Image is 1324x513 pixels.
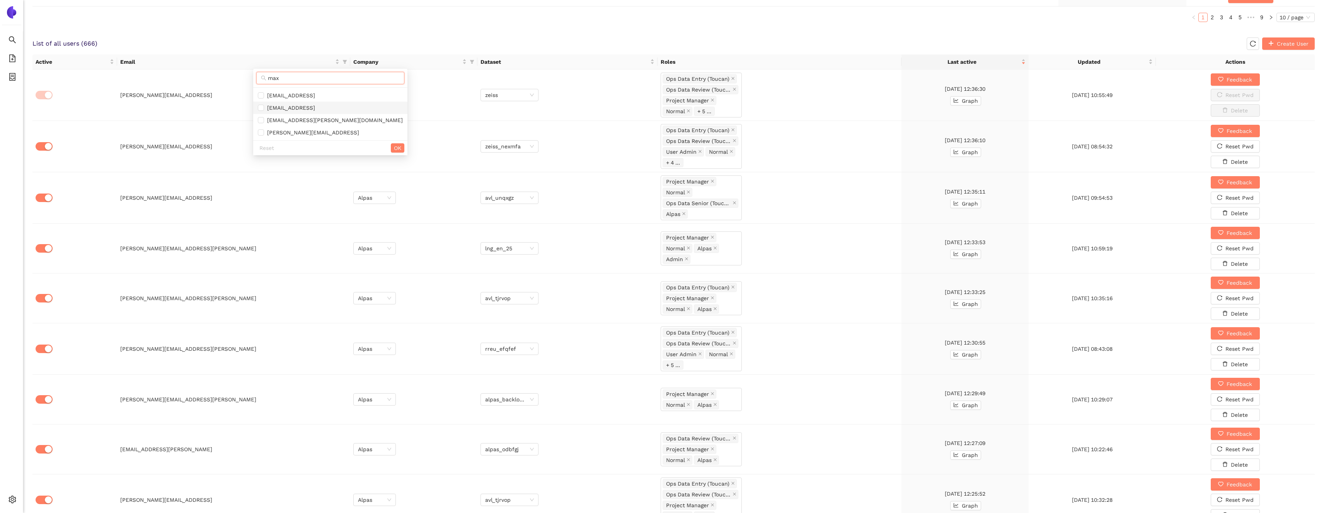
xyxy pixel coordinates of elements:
span: Normal [663,188,692,197]
td: [DATE] 10:55:49 [1029,70,1156,121]
span: Alpas [694,400,719,409]
span: Normal [666,188,685,197]
span: Ops Data Entry (Toucan) [663,283,737,292]
a: 9 [1258,13,1266,22]
span: plus [1268,41,1274,47]
span: Alpas [694,304,719,314]
span: Ops Data Entry (Toucan) [666,126,729,134]
button: deleteDelete [1211,459,1260,471]
button: line-chartGraph [950,96,981,105]
span: [EMAIL_ADDRESS][PERSON_NAME][DOMAIN_NAME] [264,117,403,123]
span: Ops Data Review (Toucan) [663,434,738,443]
span: close [733,201,736,206]
button: heartFeedback [1211,428,1260,440]
span: delete [1222,311,1228,317]
span: right [1269,15,1273,20]
span: Ops Data Review (Toucan) [666,137,731,145]
span: [EMAIL_ADDRESS] [264,92,315,99]
span: Normal [663,400,692,409]
img: Logo [5,6,18,19]
span: Alpas [694,244,719,253]
span: Ops Data Entry (Toucan) [666,328,729,337]
span: [EMAIL_ADDRESS] [264,105,315,111]
span: Alpas [694,455,719,465]
button: deleteDelete [1211,258,1260,270]
th: this column's title is Dataset,this column is sortable [477,54,658,70]
button: heartFeedback [1211,125,1260,137]
span: heart [1218,280,1223,286]
span: Feedback [1227,380,1252,388]
button: Reset [256,143,277,153]
span: heart [1218,431,1223,437]
div: Page Size [1276,13,1315,22]
span: close [733,139,736,143]
button: line-chartGraph [950,299,981,309]
div: [DATE] 12:29:49 [905,389,1026,397]
span: Delete [1231,309,1248,318]
span: Normal [663,244,692,253]
a: 3 [1217,13,1226,22]
span: line-chart [953,503,959,509]
button: plusCreate User [1262,37,1315,50]
span: heart [1218,76,1223,83]
span: close [685,257,688,262]
span: + 4 ... [666,158,680,167]
td: [DATE] 10:22:46 [1029,425,1156,474]
span: Alpas [697,244,712,253]
span: Alpas [697,456,712,464]
span: Ops Data Review (Toucan) [666,434,731,443]
span: Alpas [358,494,391,506]
span: + 5 ... [663,360,683,370]
span: heart [1218,481,1223,488]
span: Company [353,58,461,66]
span: close [729,149,733,154]
button: reloadReset Pwd [1211,494,1260,506]
button: left [1189,13,1198,22]
span: Updated [1032,58,1147,66]
td: [PERSON_NAME][EMAIL_ADDRESS][PERSON_NAME] [117,273,350,323]
span: Ops Data Entry (Toucan) [666,283,729,292]
span: close [687,403,690,407]
span: Reset Pwd [1225,244,1254,253]
span: Feedback [1227,178,1252,187]
span: Feedback [1227,480,1252,489]
button: reloadReset Pwd [1211,140,1260,153]
span: delete [1222,261,1228,267]
button: heartFeedback [1211,327,1260,340]
span: alpas_odbfgj [485,443,534,455]
span: heart [1218,381,1223,387]
th: this column's title is Company,this column is sortable [350,54,477,70]
span: Ops Data Entry (Toucan) [663,479,737,488]
span: delete [1222,462,1228,468]
span: Project Manager [666,501,709,510]
span: Ops Data Review (Toucan) [663,136,738,146]
span: Normal [663,304,692,314]
span: search [261,75,266,81]
span: Active [36,58,108,66]
span: reload [1217,346,1222,352]
span: Alpas [358,343,391,355]
span: Admin [663,255,690,264]
span: Create User [1277,39,1309,48]
span: Graph [962,350,978,359]
span: Feedback [1227,229,1252,237]
button: deleteDelete [1211,409,1260,421]
span: ••• [1245,13,1257,22]
span: close [731,285,735,290]
span: Project Manager [666,390,709,398]
span: Project Manager [666,233,709,242]
button: heartFeedback [1211,73,1260,86]
span: close [687,190,690,195]
span: Ops Data Entry (Toucan) [666,479,729,488]
span: Ops Data Review (Toucan) [666,85,731,94]
button: heartFeedback [1211,227,1260,239]
span: Reset Pwd [1225,345,1254,353]
span: heart [1218,230,1223,236]
span: close [731,76,735,81]
span: filter [343,59,347,64]
span: Reset Pwd [1225,294,1254,302]
span: filter [468,56,476,68]
span: delete [1222,159,1228,165]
